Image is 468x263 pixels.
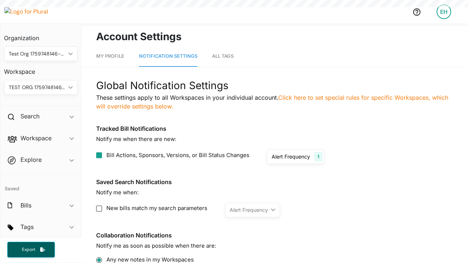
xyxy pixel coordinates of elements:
[96,135,453,144] p: Notify me when there are new:
[106,151,249,160] span: Bill Actions, Sponsors, Versions, or Bill Status Changes
[96,206,102,211] input: New bills match my search parameters
[139,53,197,59] span: Notification Settings
[20,223,34,231] h2: Tags
[212,53,234,59] span: All Tags
[96,232,453,239] h3: Collaboration Notifications
[96,242,453,250] p: Notify me as soon as possible when there are:
[7,242,55,258] button: Export
[20,112,39,120] h2: Search
[431,1,457,22] a: EH
[96,152,102,158] input: Bill Actions, Sponsors, Versions, or Bill Status Changes
[96,53,124,59] span: My Profile
[96,29,453,44] h1: Account Settings
[4,61,78,77] h3: Workspace
[212,46,234,67] a: All Tags
[96,78,453,93] div: Global Notification Settings
[17,247,40,253] span: Export
[0,176,81,194] h4: Saved
[106,204,207,213] span: New bills match my search parameters
[96,257,102,263] input: Any new notes in my Workspaces
[139,46,197,67] a: Notification Settings
[272,153,310,160] div: Alert Frequency
[437,4,451,19] div: EH
[96,188,453,197] p: Notify me when:
[96,179,453,186] h3: Saved Search Notifications
[4,27,78,43] h3: Organization
[230,206,268,214] div: Alert Frequency
[96,93,453,111] p: These settings apply to all Workspaces in your individual account.
[20,156,42,164] h2: Explore
[9,50,65,58] div: Test Org 1759748146-20
[96,46,124,67] a: My Profile
[20,134,52,142] h2: Workspace
[4,7,56,16] img: Logo for Plural
[314,152,322,161] div: 1
[96,125,453,132] h3: Tracked Bill Notifications
[20,201,31,209] h2: Bills
[9,84,65,91] div: TEST ORG 1759748146-20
